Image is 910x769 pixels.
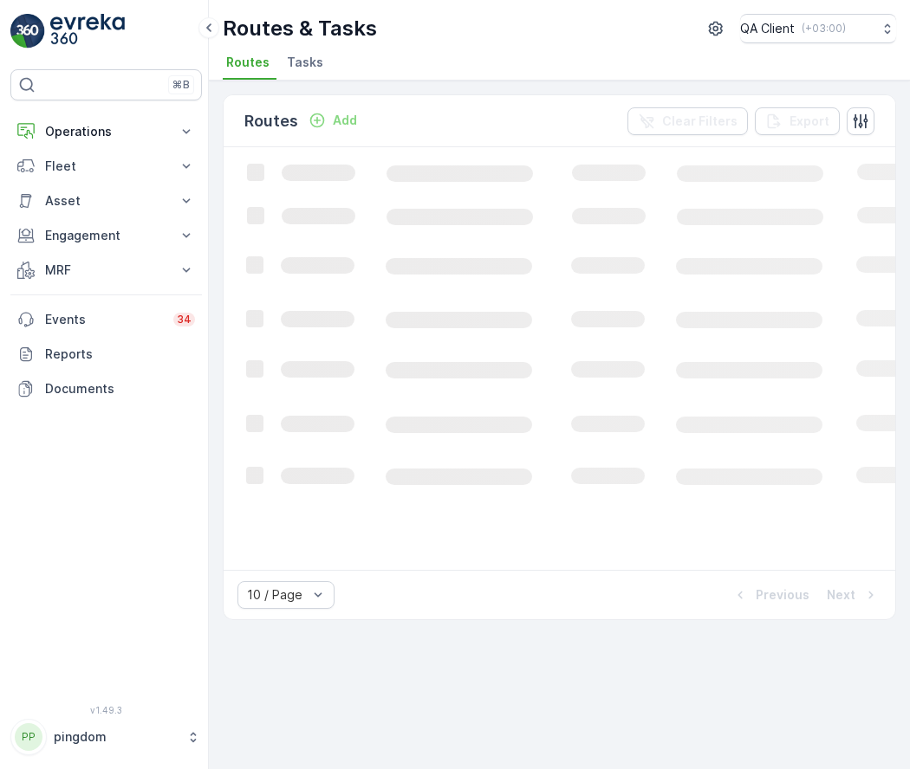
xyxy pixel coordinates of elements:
p: Export [790,113,829,130]
p: MRF [45,262,167,279]
div: PP [15,723,42,751]
p: Operations [45,123,167,140]
button: Engagement [10,218,202,253]
p: Fleet [45,158,167,175]
p: QA Client [740,20,795,37]
button: Add [302,110,364,131]
p: Routes [244,109,298,133]
p: ( +03:00 ) [802,22,846,36]
p: Add [333,112,357,129]
button: Export [755,107,840,135]
button: Fleet [10,149,202,184]
button: MRF [10,253,202,288]
button: PPpingdom [10,719,202,755]
p: Routes & Tasks [223,15,377,42]
p: Engagement [45,227,167,244]
button: QA Client(+03:00) [740,14,896,43]
button: Operations [10,114,202,149]
button: Clear Filters [627,107,748,135]
img: logo [10,14,45,48]
a: Documents [10,372,202,406]
p: 34 [177,313,192,326]
span: Tasks [287,54,323,71]
p: Asset [45,192,167,210]
img: logo_light-DOdMpM7g.png [50,14,125,48]
p: Previous [756,586,809,604]
a: Reports [10,337,202,372]
button: Previous [730,585,811,605]
span: v 1.49.3 [10,705,202,715]
p: ⌘B [172,78,190,92]
p: Documents [45,380,195,397]
button: Next [825,585,881,605]
a: Events34 [10,302,202,337]
p: Next [827,586,855,604]
p: Reports [45,346,195,363]
p: Events [45,311,163,328]
p: Clear Filters [662,113,738,130]
button: Asset [10,184,202,218]
p: pingdom [54,728,178,746]
span: Routes [226,54,270,71]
